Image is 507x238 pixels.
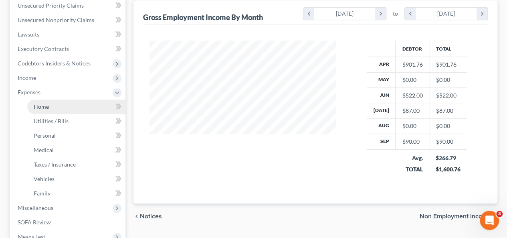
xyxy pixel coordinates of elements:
td: $522.00 [429,87,467,103]
div: $90.00 [402,138,422,146]
a: Family [27,186,125,201]
a: Personal [27,128,125,143]
th: Apr [367,57,396,72]
span: Income [18,74,36,81]
span: Expenses [18,89,40,96]
span: Utilities / Bills [34,118,69,124]
a: Vehicles [27,172,125,186]
div: $0.00 [402,76,422,84]
div: $901.76 [402,61,422,69]
span: Lawsuits [18,31,39,38]
th: Sep [367,134,396,149]
a: Home [27,100,125,114]
td: $0.00 [429,72,467,87]
div: [DATE] [314,8,376,20]
span: Executory Contracts [18,45,69,52]
a: Medical [27,143,125,157]
td: $90.00 [429,134,467,149]
span: Family [34,190,50,197]
div: $0.00 [402,122,422,130]
td: $0.00 [429,118,467,134]
a: SOFA Review [11,215,125,230]
a: Unsecured Nonpriority Claims [11,13,125,27]
div: Gross Employment Income By Month [143,12,263,22]
span: Notices [140,213,162,220]
span: Home [34,103,49,110]
span: Non Employment Income [420,213,491,220]
span: Unsecured Nonpriority Claims [18,16,94,23]
th: May [367,72,396,87]
button: Non Employment Income chevron_right [420,213,497,220]
span: Codebtors Insiders & Notices [18,60,91,67]
a: Taxes / Insurance [27,157,125,172]
i: chevron_right [375,8,386,20]
span: SOFA Review [18,219,51,226]
button: chevron_left Notices [133,213,162,220]
th: Total [429,41,467,57]
td: $901.76 [429,57,467,72]
span: Unsecured Priority Claims [18,2,84,9]
div: $1,600.76 [436,165,461,173]
i: chevron_right [477,8,487,20]
div: Avg. [402,154,423,162]
span: 3 [496,211,503,217]
div: TOTAL [402,165,423,173]
th: Jun [367,87,396,103]
span: Personal [34,132,56,139]
span: Miscellaneous [18,204,53,211]
td: $87.00 [429,103,467,118]
th: Aug [367,118,396,134]
a: Lawsuits [11,27,125,42]
a: Utilities / Bills [27,114,125,128]
span: to [393,10,398,18]
div: $522.00 [402,92,422,100]
span: Taxes / Insurance [34,161,76,168]
iframe: Intercom live chat [480,211,499,230]
div: $87.00 [402,107,422,115]
div: [DATE] [416,8,477,20]
div: $266.79 [436,154,461,162]
i: chevron_left [303,8,314,20]
i: chevron_left [133,213,140,220]
a: Executory Contracts [11,42,125,56]
th: Debtor [396,41,429,57]
span: Medical [34,146,54,153]
i: chevron_left [405,8,416,20]
span: Vehicles [34,175,55,182]
th: [DATE] [367,103,396,118]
